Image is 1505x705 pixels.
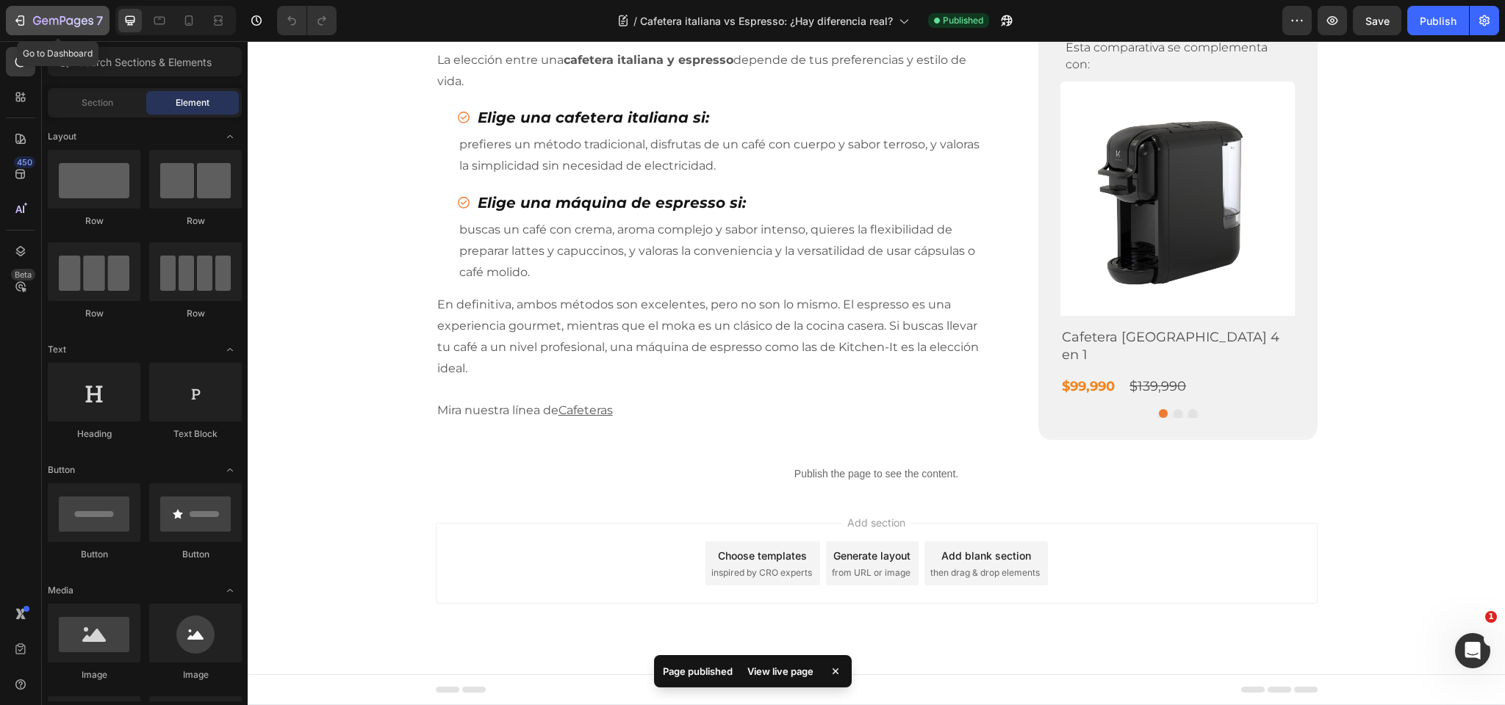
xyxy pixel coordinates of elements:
div: Text Block [149,427,242,441]
div: Row [48,307,140,320]
div: Beta [11,269,35,281]
div: Row [48,214,140,228]
span: Element [176,96,209,109]
div: Generate layout [586,507,663,522]
button: Dot [941,368,949,377]
span: / [633,13,637,29]
span: 1 [1485,611,1497,623]
div: $139,990 [880,336,940,355]
p: 7 [96,12,103,29]
div: Undo/Redo [277,6,337,35]
span: Toggle open [218,338,242,361]
span: inspired by CRO experts [464,525,564,538]
span: from URL or image [584,525,663,538]
span: Add section [594,474,664,489]
p: Publish the page to see the content. [188,425,1070,441]
div: Heading [48,427,140,441]
button: Dot [926,368,935,377]
a: Cafeteras [311,362,365,376]
a: Cafetera Arezzo 4 en 1 [813,40,1047,275]
div: View live page [739,661,822,681]
div: Row [149,307,242,320]
span: Published [943,14,983,27]
div: Publish [1420,13,1456,29]
span: Media [48,584,73,597]
p: Page published [663,664,733,679]
span: Toggle open [218,579,242,602]
button: 7 [6,6,109,35]
div: Image [48,668,140,681]
div: Image [149,668,242,681]
button: Save [1353,6,1401,35]
span: Toggle open [218,458,242,482]
span: Section [82,96,113,109]
iframe: Intercom live chat [1455,633,1490,668]
iframe: Design area [248,41,1505,705]
span: Button [48,463,75,477]
h2: Cafetera [GEOGRAPHIC_DATA] 4 en 1 [813,287,1047,325]
span: Text [48,343,66,356]
button: Publish [1407,6,1469,35]
div: Button [149,548,242,561]
input: Search Sections & Elements [48,47,242,76]
span: Save [1365,15,1390,27]
button: Dot [911,368,920,377]
span: then drag & drop elements [683,525,792,538]
div: Choose templates [470,507,559,522]
a: Cafetera Arezzo 4 en 1 [813,287,1047,325]
div: Row [149,214,242,228]
div: 450 [14,156,35,168]
div: Button [48,548,140,561]
span: Layout [48,130,76,143]
span: Cafetera italiana vs Espresso: ¿Hay diferencia real? [640,13,893,29]
div: $99,990 [813,336,869,355]
div: Add blank section [694,507,783,522]
span: Toggle open [218,125,242,148]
